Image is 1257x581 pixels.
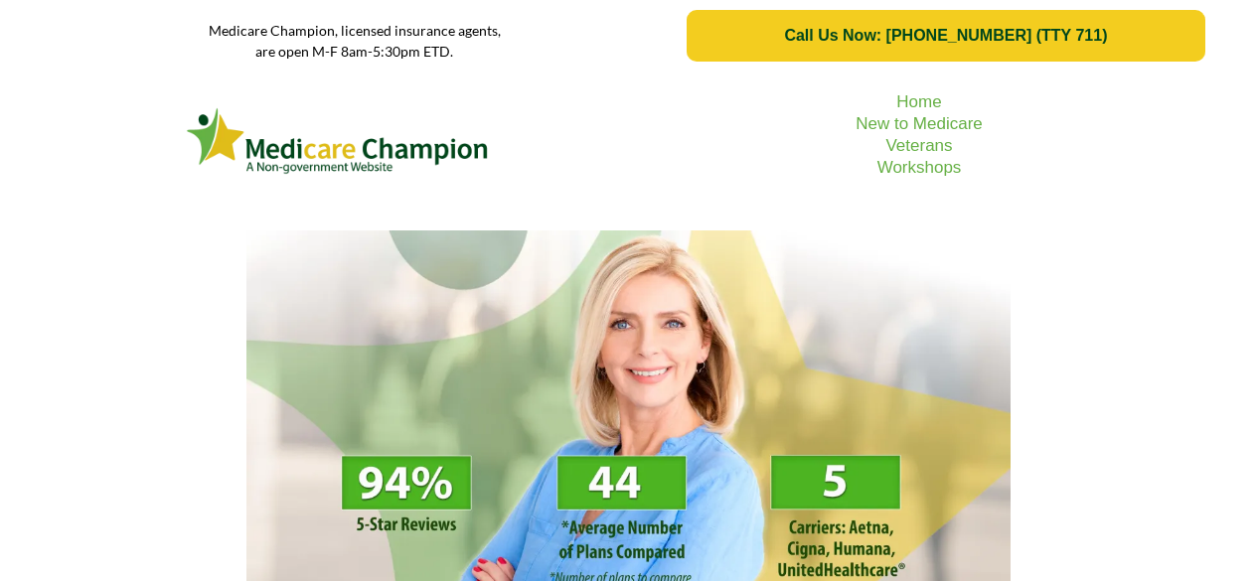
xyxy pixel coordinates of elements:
p: are open M-F 8am-5:30pm ETD. [53,41,658,62]
span: Call Us Now: [PHONE_NUMBER] (TTY 711) [784,27,1107,45]
a: New to Medicare [856,114,983,133]
a: Workshops [877,158,962,177]
p: Medicare Champion, licensed insurance agents, [53,20,658,41]
a: Veterans [885,136,952,155]
a: Call Us Now: 1-833-823-1990 (TTY 711) [687,10,1204,62]
a: Home [896,92,941,111]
